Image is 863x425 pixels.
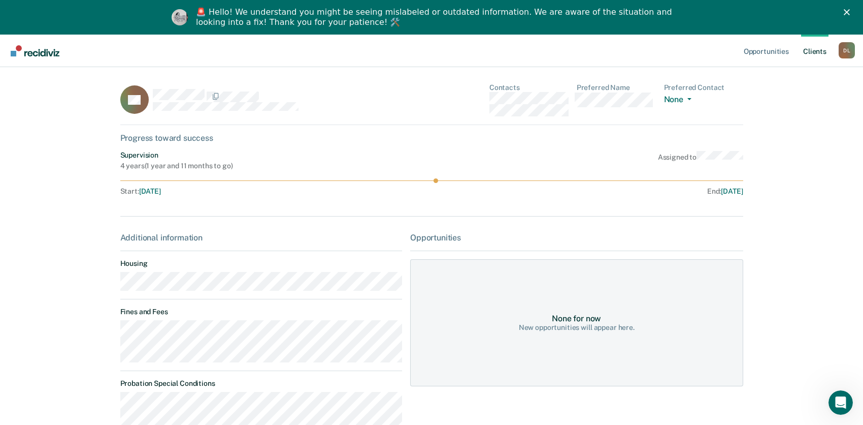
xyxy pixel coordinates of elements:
[742,35,791,67] a: Opportunities
[120,162,233,170] div: 4 years ( 1 year and 11 months to go )
[11,45,59,56] img: Recidiviz
[839,42,855,58] button: Profile dropdown button
[489,83,569,92] dt: Contacts
[801,35,828,67] a: Clients
[120,187,432,196] div: Start :
[120,308,403,316] dt: Fines and Fees
[664,83,743,92] dt: Preferred Contact
[721,187,743,195] span: [DATE]
[120,379,403,388] dt: Probation Special Conditions
[120,233,403,242] div: Additional information
[436,187,743,196] div: End :
[139,187,161,195] span: [DATE]
[844,9,854,15] div: Close
[120,151,233,160] div: Supervision
[120,133,743,143] div: Progress toward success
[577,83,656,92] dt: Preferred Name
[172,9,188,25] img: Profile image for Kim
[658,151,743,170] div: Assigned to
[120,259,403,268] dt: Housing
[410,233,743,242] div: Opportunities
[839,42,855,58] div: D L
[519,323,635,332] div: New opportunities will appear here.
[828,390,853,415] iframe: Intercom live chat
[664,95,695,106] button: None
[196,7,675,27] div: 🚨 Hello! We understand you might be seeing mislabeled or outdated information. We are aware of th...
[552,314,601,323] div: None for now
